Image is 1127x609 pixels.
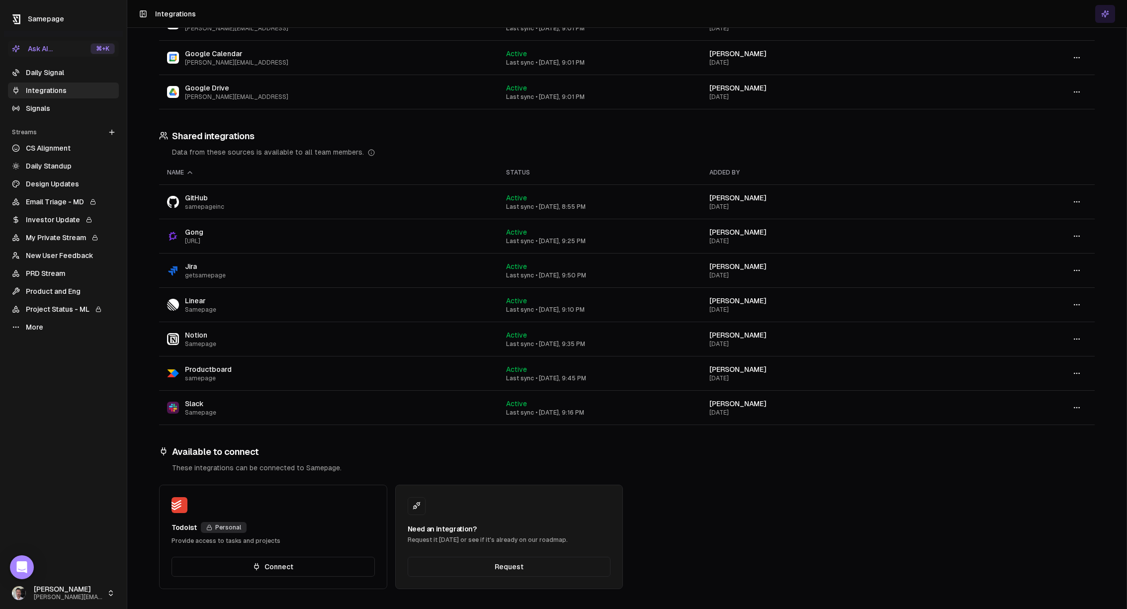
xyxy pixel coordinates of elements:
div: Open Intercom Messenger [10,555,34,579]
h3: Available to connect [159,445,1095,459]
span: [PERSON_NAME] [709,262,767,270]
span: GitHub [185,193,224,203]
a: More [8,319,119,335]
div: Added by [709,169,965,176]
span: [PERSON_NAME][EMAIL_ADDRESS] [185,93,288,101]
img: Productboard [167,367,179,379]
img: Todoist [172,497,187,513]
span: Notion [185,330,216,340]
div: [DATE] [709,237,965,245]
span: Active [506,297,527,305]
a: Product and Eng [8,283,119,299]
button: [PERSON_NAME][PERSON_NAME][EMAIL_ADDRESS] [8,581,119,605]
div: ⌘ +K [90,43,115,54]
div: Last sync • [DATE], 9:35 PM [506,340,694,348]
span: Samepage [185,340,216,348]
div: Last sync • [DATE], 9:01 PM [506,24,694,32]
span: [PERSON_NAME] [709,84,767,92]
span: Active [506,194,527,202]
span: Active [506,50,527,58]
div: Last sync • [DATE], 9:45 PM [506,374,694,382]
div: [DATE] [709,203,965,211]
div: [DATE] [709,409,965,417]
span: Samepage [185,306,216,314]
a: New User Feedback [8,248,119,263]
a: Daily Signal [8,65,119,81]
span: [PERSON_NAME] [34,585,103,594]
span: getsamepage [185,271,226,279]
a: Design Updates [8,176,119,192]
div: Todoist [172,522,197,532]
a: PRD Stream [8,265,119,281]
div: Last sync • [DATE], 8:55 PM [506,203,694,211]
img: Jira [167,264,179,276]
div: [DATE] [709,374,965,382]
div: Request it [DATE] or see if it's already on our roadmap. [408,536,611,544]
span: [PERSON_NAME][EMAIL_ADDRESS] [185,24,288,32]
span: Linear [185,296,216,306]
span: [PERSON_NAME] [709,50,767,58]
a: CS Alignment [8,140,119,156]
span: Slack [185,399,216,409]
img: _image [12,586,26,600]
h3: Shared integrations [159,129,1095,143]
span: Active [506,365,527,373]
a: Integrations [8,83,119,98]
span: Google Drive [185,83,288,93]
div: [DATE] [709,59,965,67]
a: Signals [8,100,119,116]
img: Google Drive [167,86,179,98]
img: Linear [167,299,179,311]
span: [PERSON_NAME] [709,365,767,373]
div: [DATE] [709,271,965,279]
div: Last sync • [DATE], 9:25 PM [506,237,694,245]
button: Ask AI...⌘+K [8,41,119,57]
span: [PERSON_NAME] [709,297,767,305]
a: Daily Standup [8,158,119,174]
div: Provide access to tasks and projects [172,537,375,545]
div: [DATE] [709,24,965,32]
span: Gong [185,227,203,237]
div: Status [506,169,694,176]
a: Project Status - ML [8,301,119,317]
span: Active [506,262,527,270]
span: [PERSON_NAME] [709,194,767,202]
span: samepage [185,374,232,382]
div: [DATE] [709,340,965,348]
h1: Integrations [155,9,196,19]
div: [DATE] [709,306,965,314]
span: [PERSON_NAME] [709,400,767,408]
span: Active [506,331,527,339]
img: Slack [167,402,179,414]
div: Ask AI... [12,44,53,54]
div: Name [167,169,490,176]
div: Last sync • [DATE], 9:01 PM [506,93,694,101]
div: Last sync • [DATE], 9:10 PM [506,306,694,314]
span: Active [506,84,527,92]
img: GitHub [167,196,179,207]
span: [PERSON_NAME][EMAIL_ADDRESS] [34,594,103,601]
div: Streams [8,124,119,140]
a: My Private Stream [8,230,119,246]
span: [PERSON_NAME][EMAIL_ADDRESS] [185,59,288,67]
img: Google Calendar [167,52,179,64]
span: Google Calendar [185,49,288,59]
div: Last sync • [DATE], 9:50 PM [506,271,694,279]
span: Active [506,228,527,236]
span: [PERSON_NAME] [709,228,767,236]
img: Notion [167,333,179,345]
div: [DATE] [709,93,965,101]
span: Active [506,400,527,408]
a: Investor Update [8,212,119,228]
span: Samepage [28,15,64,23]
span: Jira [185,261,226,271]
img: Gong [167,230,179,242]
div: Need an integration? [408,524,611,534]
div: Last sync • [DATE], 9:16 PM [506,409,694,417]
div: Data from these sources is available to all team members. [172,147,1095,157]
div: These integrations can be connected to Samepage. [172,463,1095,473]
span: [URL] [185,237,203,245]
span: Samepage [185,409,216,417]
button: Connect [172,557,375,577]
span: [PERSON_NAME] [709,331,767,339]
